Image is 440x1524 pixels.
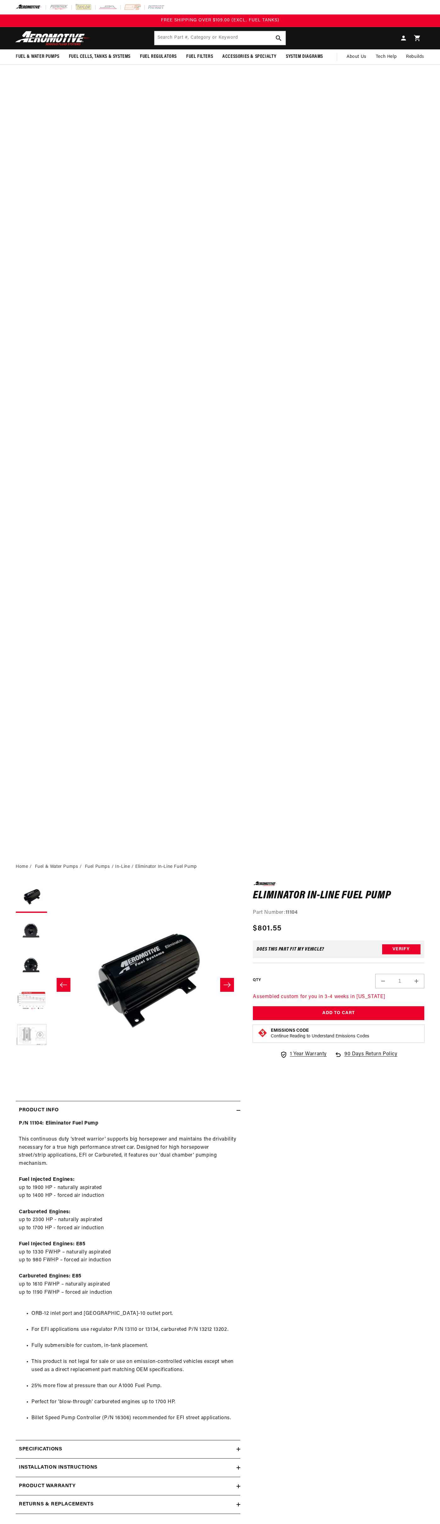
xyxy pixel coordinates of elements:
li: In-Line [115,863,135,870]
img: Aeromotive [14,31,92,46]
summary: Accessories & Specialty [218,49,281,64]
span: Accessories & Specialty [222,53,276,60]
strong: 11104 [286,910,298,915]
strong: Carbureted Engines: E85 [19,1274,81,1279]
summary: Product Info [16,1101,240,1119]
button: Slide right [220,978,234,992]
li: This product is not legal for sale or use on emission-controlled vehicles except when used as a d... [31,1358,237,1374]
button: Load image 5 in gallery view [16,1020,47,1051]
h2: Specifications [19,1445,62,1454]
summary: Product warranty [16,1477,240,1495]
summary: Fuel & Water Pumps [11,49,64,64]
a: About Us [342,49,371,64]
span: System Diagrams [286,53,323,60]
p: Continue Reading to Understand Emissions Codes [271,1034,369,1039]
li: ORB-12 inlet port and [GEOGRAPHIC_DATA]-10 outlet port. [31,1310,237,1318]
h2: Returns & replacements [19,1500,93,1509]
li: 25% more flow at pressure than our A1000 Fuel Pump. [31,1382,237,1390]
li: Eliminator In-Line Fuel Pump [135,863,197,870]
summary: Fuel Cells, Tanks & Systems [64,49,135,64]
span: 90 Days Return Policy [344,1050,398,1065]
button: Load image 1 in gallery view [16,881,47,913]
a: Fuel Pumps [85,863,110,870]
a: 1 Year Warranty [280,1050,327,1058]
nav: breadcrumbs [16,863,424,870]
button: Verify [382,944,421,954]
button: Add to Cart [253,1006,424,1020]
media-gallery: Gallery Viewer [16,881,240,1088]
span: Fuel Cells, Tanks & Systems [69,53,131,60]
span: 1 Year Warranty [290,1050,327,1058]
a: Fuel & Water Pumps [35,863,78,870]
button: Slide left [57,978,70,992]
div: Part Number: [253,909,424,917]
strong: P/N 11104: Eliminator Fuel Pump [19,1121,99,1126]
li: Fully submersible for custom, in-tank placement. [31,1342,237,1350]
span: Tech Help [376,53,397,60]
span: Fuel Regulators [140,53,177,60]
a: 90 Days Return Policy [334,1050,398,1065]
button: Load image 2 in gallery view [16,916,47,947]
button: Emissions CodeContinue Reading to Understand Emissions Codes [271,1028,369,1039]
li: Perfect for 'blow-through' carbureted engines up to 1700 HP. [31,1398,237,1406]
a: Home [16,863,28,870]
img: Emissions code [258,1028,268,1038]
summary: Tech Help [371,49,401,64]
p: Assembled custom for you in 3-4 weeks in [US_STATE] [253,993,424,1001]
span: About Us [347,54,366,59]
h2: Product warranty [19,1482,76,1490]
span: FREE SHIPPING OVER $109.00 (EXCL. FUEL TANKS) [161,18,279,23]
li: For EFI applications use regulator P/N 13110 or 13134, carbureted P/N 13212 13202. [31,1326,237,1334]
strong: Emissions Code [271,1028,309,1033]
summary: Specifications [16,1440,240,1459]
span: Fuel Filters [186,53,213,60]
button: Load image 3 in gallery view [16,951,47,982]
label: QTY [253,978,261,983]
strong: Fuel Injected Engines: E85 [19,1242,86,1247]
summary: Returns & replacements [16,1495,240,1514]
span: $801.55 [253,923,281,934]
strong: Fuel Injected Engines: [19,1177,75,1182]
summary: Rebuilds [401,49,429,64]
button: Load image 4 in gallery view [16,985,47,1017]
div: This continuous duty 'street warrior' supports big horsepower and maintains the drivability neces... [16,1119,240,1431]
div: Does This part fit My vehicle? [257,947,324,952]
li: Billet Speed Pump Controller (P/N 16306) recommended for EFI street applications. [31,1414,237,1422]
input: Search Part #, Category or Keyword [154,31,286,45]
h2: Product Info [19,1106,58,1114]
h1: Eliminator In-Line Fuel Pump [253,891,424,901]
span: Rebuilds [406,53,424,60]
summary: Fuel Regulators [135,49,181,64]
summary: Fuel Filters [181,49,218,64]
h2: Installation Instructions [19,1464,97,1472]
strong: Carbureted Engines: [19,1209,70,1214]
summary: Installation Instructions [16,1459,240,1477]
summary: System Diagrams [281,49,328,64]
button: Search Part #, Category or Keyword [272,31,286,45]
span: Fuel & Water Pumps [16,53,59,60]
